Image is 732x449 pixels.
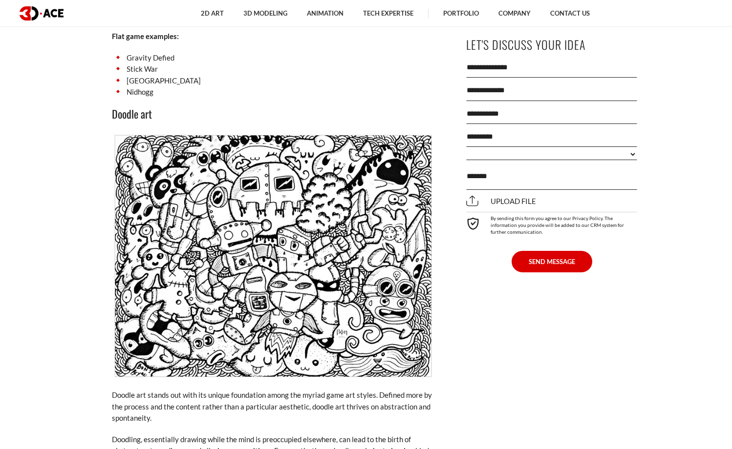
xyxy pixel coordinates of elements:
[112,52,434,63] li: Gravity Defied
[112,75,434,86] li: [GEOGRAPHIC_DATA]
[112,105,434,122] h3: Doodle art
[466,197,536,205] span: Upload file
[112,63,434,75] li: Stick War
[112,389,434,424] p: Doodle art stands out with its unique foundation among the myriad game art styles. Defined more b...
[112,86,434,98] li: Nidhogg
[112,32,179,41] strong: Flat game examples:
[512,251,592,272] button: SEND MESSAGE
[112,132,434,380] img: Doodle art
[466,34,637,56] p: Let's Discuss Your Idea
[20,6,64,20] img: logo dark
[466,212,637,235] div: By sending this form you agree to our Privacy Policy. The information you provide will be added t...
